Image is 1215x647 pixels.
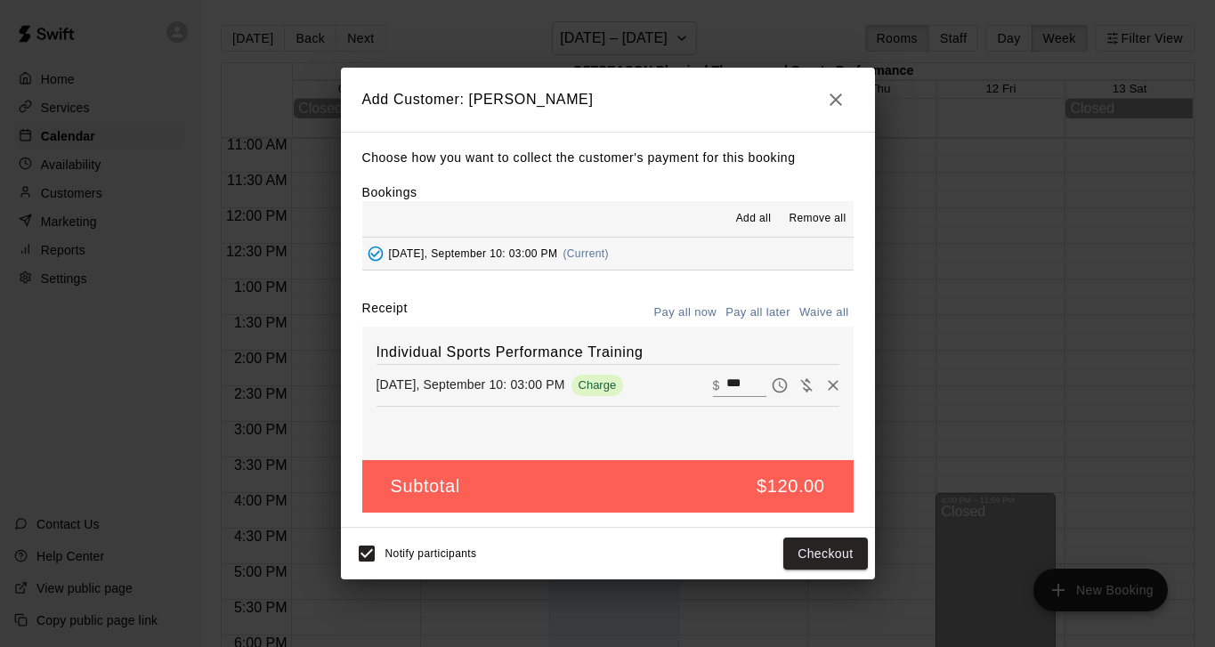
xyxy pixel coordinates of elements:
button: Remove [820,372,846,399]
button: Pay all later [721,299,795,327]
span: (Current) [563,247,609,260]
h5: Subtotal [391,474,460,498]
button: Pay all now [650,299,722,327]
p: $ [713,376,720,394]
h6: Individual Sports Performance Training [377,341,839,364]
button: Added - Collect Payment [362,240,389,267]
label: Receipt [362,299,408,327]
span: Add all [736,210,772,228]
button: Remove all [782,205,853,233]
p: [DATE], September 10: 03:00 PM [377,376,565,393]
h5: $120.00 [757,474,825,498]
span: [DATE], September 10: 03:00 PM [389,247,558,260]
button: Add all [725,205,782,233]
span: Waive payment [793,376,820,392]
button: Added - Collect Payment[DATE], September 10: 03:00 PM(Current) [362,238,854,271]
button: Waive all [795,299,854,327]
span: Charge [571,378,624,392]
span: Remove all [789,210,846,228]
h2: Add Customer: [PERSON_NAME] [341,68,875,132]
label: Bookings [362,185,417,199]
span: Notify participants [385,547,477,560]
button: Checkout [783,538,867,570]
p: Choose how you want to collect the customer's payment for this booking [362,147,854,169]
span: Pay later [766,376,793,392]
